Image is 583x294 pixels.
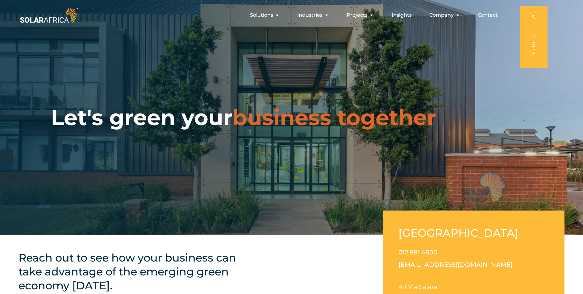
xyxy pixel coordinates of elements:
[478,11,498,19] a: Contact
[398,226,523,240] h2: [GEOGRAPHIC_DATA]
[347,11,368,19] span: Projects
[51,104,436,131] h1: Let's green your
[398,283,437,291] span: 49 Via Salara
[398,261,513,268] a: [EMAIL_ADDRESS][DOMAIN_NAME]
[429,11,454,19] span: Company
[19,251,250,292] h4: Reach out to see how your business can take advantage of the emerging green economy [DATE].
[250,11,273,19] span: Solutions
[232,104,436,131] span: business together
[297,11,323,19] span: Industries
[398,249,437,256] a: 012 881 4800
[79,9,503,21] nav: Menu
[79,9,503,21] div: Menu Toggle
[392,11,412,19] a: Insights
